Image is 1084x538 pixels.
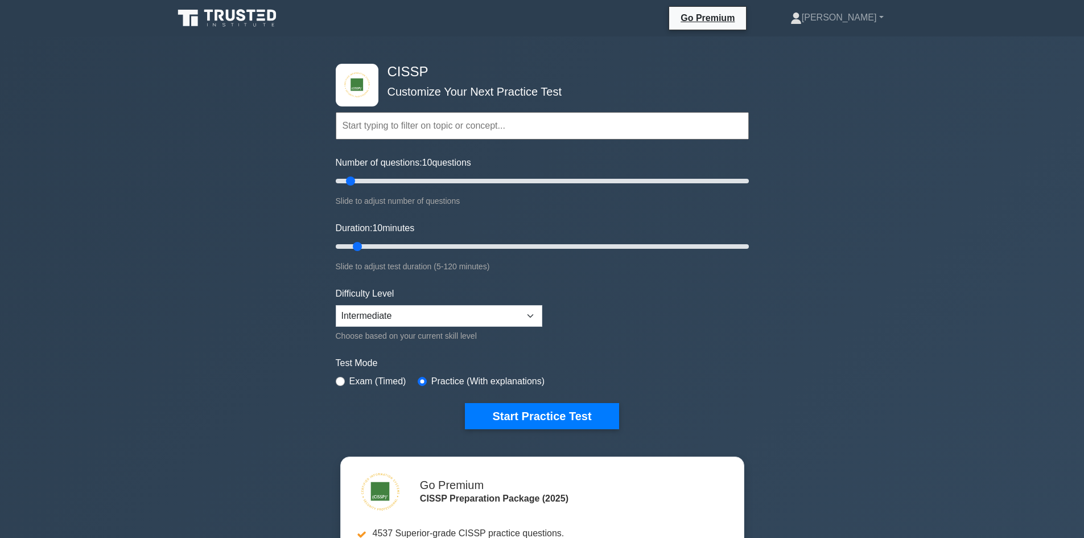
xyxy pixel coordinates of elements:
[336,356,749,370] label: Test Mode
[336,156,471,170] label: Number of questions: questions
[431,375,545,388] label: Practice (With explanations)
[336,287,394,301] label: Difficulty Level
[336,112,749,139] input: Start typing to filter on topic or concept...
[383,64,693,80] h4: CISSP
[763,6,911,29] a: [PERSON_NAME]
[336,221,415,235] label: Duration: minutes
[674,11,741,25] a: Go Premium
[336,329,542,343] div: Choose based on your current skill level
[465,403,619,429] button: Start Practice Test
[336,194,749,208] div: Slide to adjust number of questions
[349,375,406,388] label: Exam (Timed)
[372,223,382,233] span: 10
[336,260,749,273] div: Slide to adjust test duration (5-120 minutes)
[422,158,432,167] span: 10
